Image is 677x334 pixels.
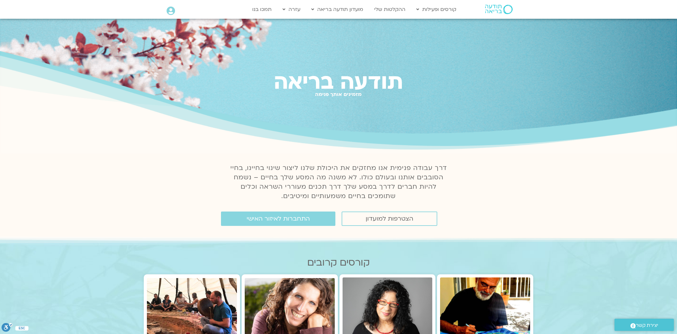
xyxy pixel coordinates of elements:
[144,257,533,268] h2: קורסים קרובים
[413,3,459,15] a: קורסים ופעילות
[227,163,450,201] p: דרך עבודה פנימית אנו מחזקים את היכולת שלנו ליצור שינוי בחיינו, בחיי הסובבים אותנו ובעולם כולו. לא...
[279,3,303,15] a: עזרה
[485,5,513,14] img: תודעה בריאה
[308,3,366,15] a: מועדון תודעה בריאה
[614,319,674,331] a: יצירת קשר
[342,212,437,226] a: הצטרפות למועדון
[371,3,409,15] a: ההקלטות שלי
[221,212,335,226] a: התחברות לאיזור האישי
[247,215,310,222] span: התחברות לאיזור האישי
[366,215,413,222] span: הצטרפות למועדון
[249,3,275,15] a: תמכו בנו
[636,321,658,330] span: יצירת קשר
